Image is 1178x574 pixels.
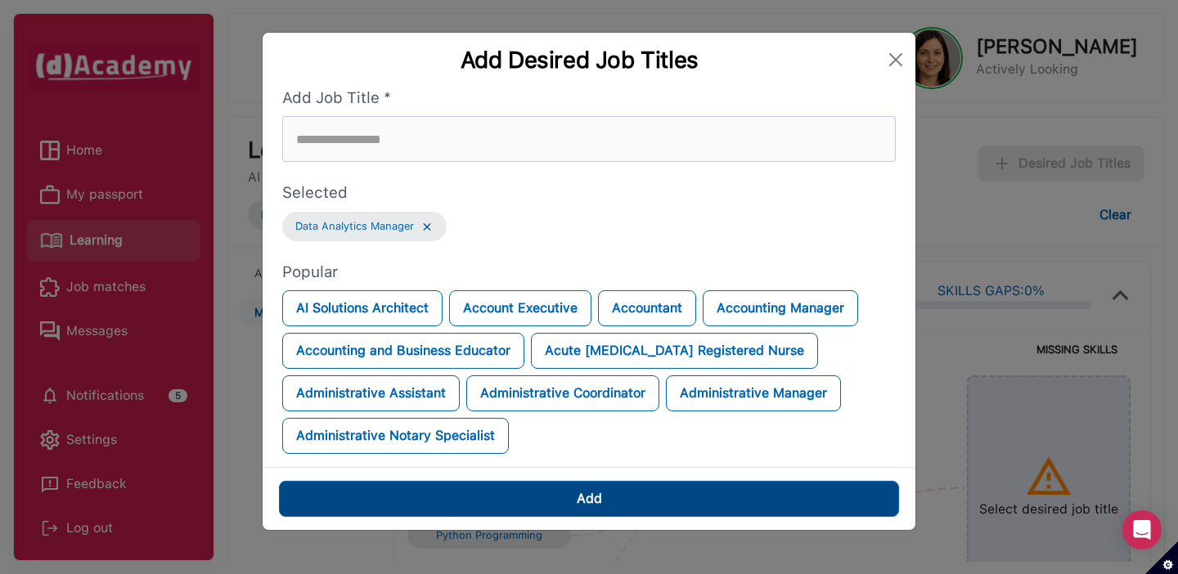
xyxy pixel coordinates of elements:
div: Add Desired Job Titles [276,46,883,74]
label: Popular [282,261,896,285]
button: Accounting and Business Educator [282,333,524,369]
button: Add [279,481,899,517]
button: Accounting Manager [703,290,858,326]
button: Accountant [598,290,696,326]
label: Selected [282,182,896,205]
button: Set cookie preferences [1145,541,1178,574]
button: AI Solutions Architect [282,290,443,326]
label: Add Job Title * [282,87,896,110]
button: Administrative Coordinator [466,375,659,411]
div: Open Intercom Messenger [1122,510,1162,549]
button: Data Analytics Manager... [282,212,447,241]
img: ... [420,220,434,234]
button: Acute [MEDICAL_DATA] Registered Nurse [531,333,818,369]
div: Add [577,489,602,509]
button: Close [883,47,909,73]
button: Administrative Manager [666,375,841,411]
button: Administrative Assistant [282,375,460,411]
button: Administrative Notary Specialist [282,418,509,454]
button: Account Executive [449,290,591,326]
